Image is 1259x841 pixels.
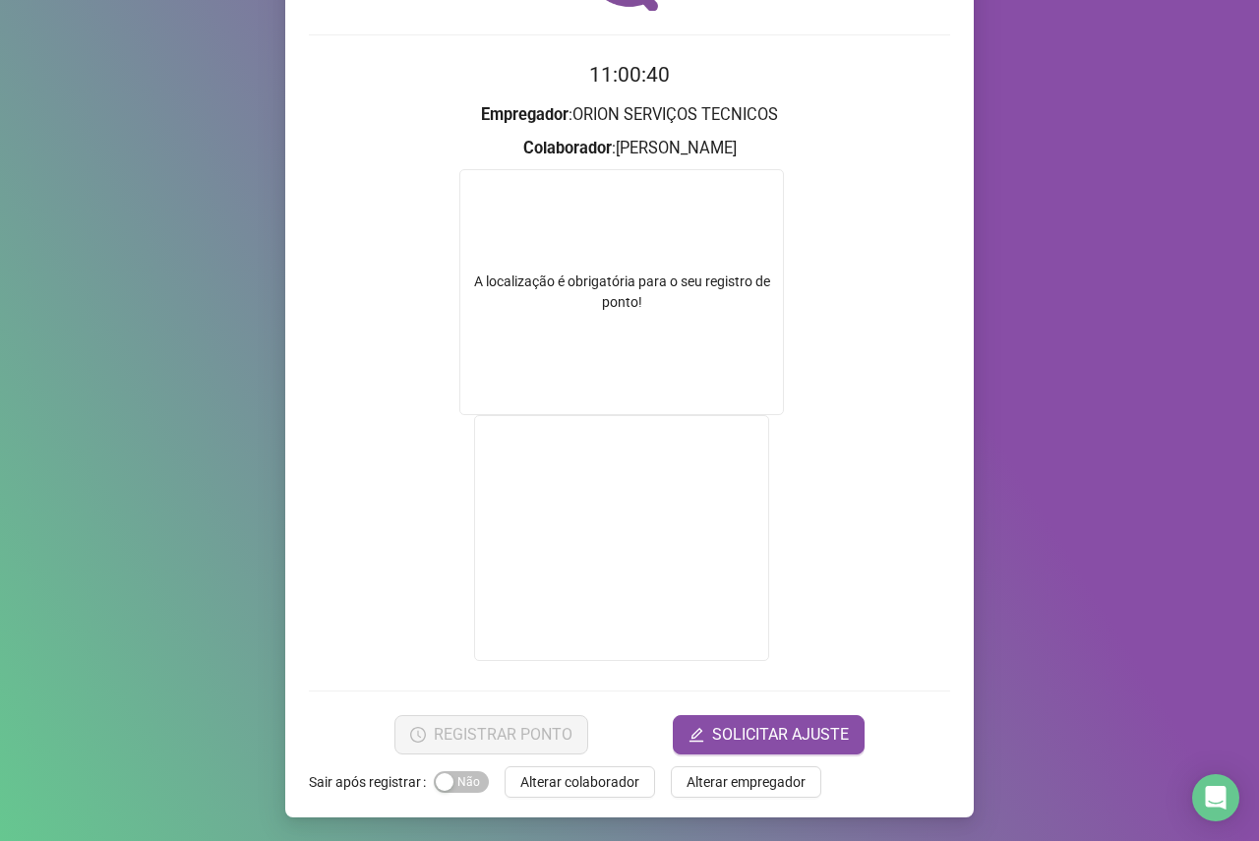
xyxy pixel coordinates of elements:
label: Sair após registrar [309,766,434,798]
span: edit [689,727,704,743]
h3: : ORION SERVIÇOS TECNICOS [309,102,950,128]
div: A localização é obrigatória para o seu registro de ponto! [460,271,783,313]
span: Alterar empregador [687,771,806,793]
div: Open Intercom Messenger [1192,774,1239,821]
strong: Colaborador [523,139,612,157]
span: Alterar colaborador [520,771,639,793]
button: REGISTRAR PONTO [394,715,588,754]
h3: : [PERSON_NAME] [309,136,950,161]
button: Alterar colaborador [505,766,655,798]
time: 11:00:40 [589,63,670,87]
button: editSOLICITAR AJUSTE [673,715,865,754]
span: SOLICITAR AJUSTE [712,723,849,747]
button: Alterar empregador [671,766,821,798]
strong: Empregador [481,105,569,124]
